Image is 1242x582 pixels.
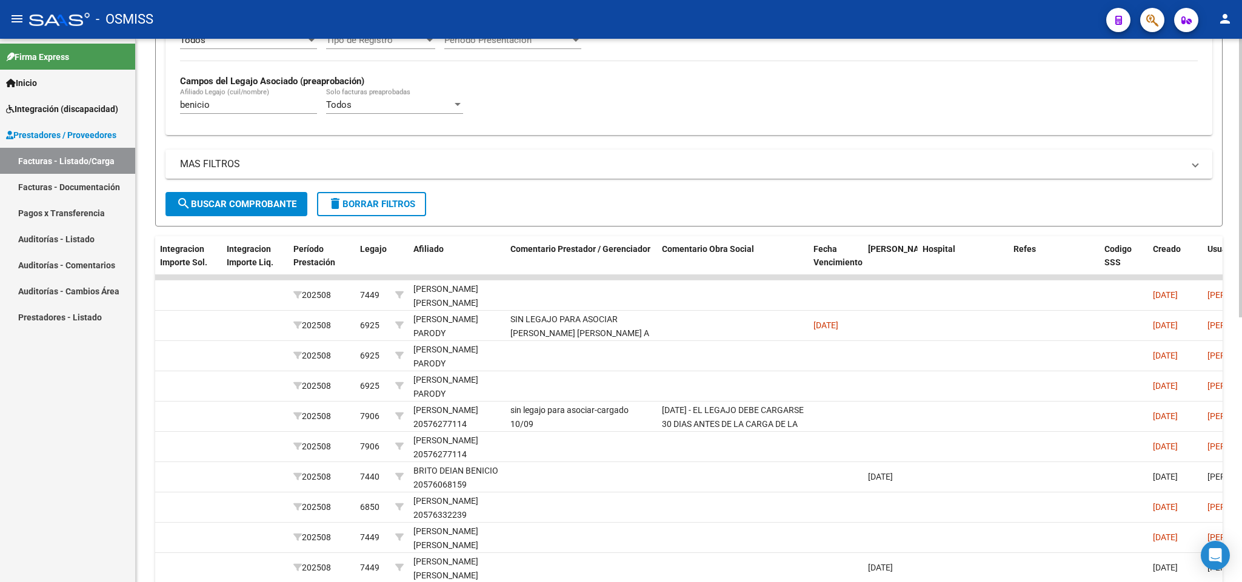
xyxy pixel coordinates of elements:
span: 202508 [293,502,331,512]
div: 7449 [360,561,379,575]
span: 202508 [293,351,331,360]
span: [DATE] [1153,411,1178,421]
span: 202508 [293,320,331,330]
span: [DATE] [1153,502,1178,512]
datatable-header-cell: Hospital [918,236,1009,289]
span: [DATE] [1153,381,1178,391]
span: Período Prestación [293,244,335,268]
span: - OSMISS [96,6,153,33]
span: [DATE] [1153,563,1178,572]
span: Comentario Obra Social [662,244,754,254]
div: 7906 [360,440,379,454]
span: 202508 [293,532,331,542]
span: [PERSON_NAME] [868,244,933,254]
span: Usuario [1207,244,1237,254]
span: [DATE] [1153,532,1178,542]
datatable-header-cell: Integracion Importe Sol. [155,236,222,289]
datatable-header-cell: Refes [1009,236,1100,289]
span: Refes [1013,244,1036,254]
span: SIN LEGAJO PARA ASOCIAR [PERSON_NAME] [PERSON_NAME] A SAAS [DATE] [510,314,649,352]
datatable-header-cell: Integracion Importe Liq. [222,236,289,289]
datatable-header-cell: Período Prestación [289,236,355,289]
div: [PERSON_NAME] PARODY [PERSON_NAME] 20587951313 [413,343,501,398]
span: 202508 [293,441,331,451]
div: 6925 [360,349,379,363]
button: Buscar Comprobante [165,192,307,216]
span: Tipo de Registro [326,35,424,45]
mat-expansion-panel-header: MAS FILTROS [165,150,1212,179]
datatable-header-cell: Fecha Confimado [863,236,918,289]
span: 202508 [293,381,331,391]
div: [PERSON_NAME] PARODY [PERSON_NAME] 20587951313 [413,312,501,368]
div: [PERSON_NAME] PARODY [PERSON_NAME] 20587951313 [413,373,501,428]
span: [DATE] [1153,472,1178,481]
div: [PERSON_NAME] [PERSON_NAME] 20520329588 [413,282,501,323]
div: [PERSON_NAME] 20576332239 [413,494,501,522]
span: [DATE] - EL LEGAJO DEBE CARGARSE 30 DIAS ANTES DE LA CARGA DE LA FACTURA-VER OSMISS. [662,405,804,443]
datatable-header-cell: Legajo [355,236,390,289]
datatable-header-cell: Creado [1148,236,1203,289]
span: Todos [180,35,205,45]
span: 202508 [293,290,331,300]
mat-icon: search [176,196,191,211]
span: 202508 [293,472,331,481]
mat-icon: delete [328,196,342,211]
datatable-header-cell: Codigo SSS [1100,236,1148,289]
span: [DATE] [1153,320,1178,330]
span: Legajo [360,244,387,254]
span: Codigo SSS [1104,244,1132,268]
span: Fecha Vencimiento [813,244,863,268]
span: [DATE] [868,563,893,572]
span: 202508 [293,563,331,572]
datatable-header-cell: Fecha Vencimiento [809,236,863,289]
datatable-header-cell: Comentario Obra Social [657,236,809,289]
strong: Campos del Legajo Asociado (preaprobación) [180,76,364,87]
span: sin legajo para asociar-cargado 10/09 [510,405,629,429]
div: BRITO DEIAN BENICIO 20576068159 [413,464,501,492]
div: [PERSON_NAME] 20576277114 [413,403,501,431]
div: [PERSON_NAME] 20576277114 [413,434,501,461]
span: [DATE] [1153,441,1178,451]
div: 6850 [360,500,379,514]
div: Open Intercom Messenger [1201,541,1230,570]
span: Todos [326,99,352,110]
span: Integracion Importe Sol. [160,244,207,268]
span: Borrar Filtros [328,199,415,210]
datatable-header-cell: Afiliado [409,236,506,289]
mat-panel-title: MAS FILTROS [180,157,1183,171]
span: Buscar Comprobante [176,199,296,210]
div: 7449 [360,531,379,544]
span: Firma Express [6,50,69,64]
div: 7449 [360,288,379,302]
div: 6925 [360,319,379,332]
span: Comentario Prestador / Gerenciador [510,244,650,254]
div: 7906 [360,409,379,423]
span: Afiliado [413,244,444,254]
span: Período Presentación [444,35,570,45]
div: 7440 [360,470,379,484]
span: [DATE] [1153,290,1178,300]
span: Integracion Importe Liq. [227,244,273,268]
span: [DATE] [868,472,893,481]
div: [PERSON_NAME] [PERSON_NAME] 20520329588 [413,524,501,566]
mat-icon: menu [10,12,24,26]
div: 6925 [360,379,379,393]
span: [DATE] [813,320,838,330]
span: [DATE] [1153,351,1178,360]
span: 202508 [293,411,331,421]
span: Inicio [6,76,37,90]
datatable-header-cell: Comentario Prestador / Gerenciador [506,236,657,289]
span: Hospital [923,244,955,254]
span: Integración (discapacidad) [6,102,118,116]
span: Prestadores / Proveedores [6,128,116,142]
mat-icon: person [1218,12,1232,26]
span: Creado [1153,244,1181,254]
button: Borrar Filtros [317,192,426,216]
